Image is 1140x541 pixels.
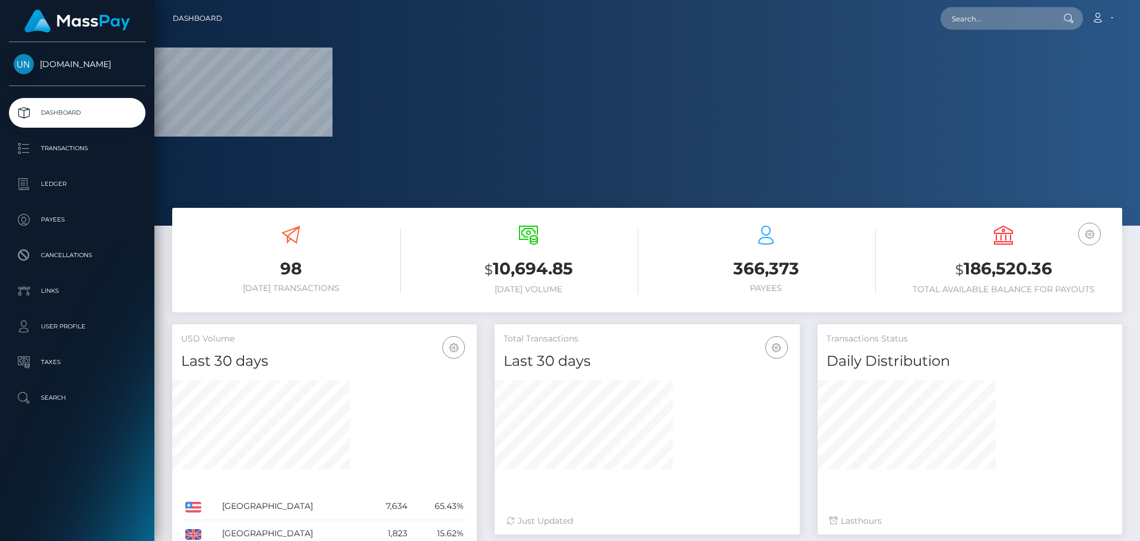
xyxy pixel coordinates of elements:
td: 7,634 [367,493,411,520]
p: User Profile [14,318,141,336]
p: Cancellations [14,246,141,264]
a: Dashboard [9,98,145,128]
div: Just Updated [506,515,787,527]
img: GB.png [185,529,201,540]
td: [GEOGRAPHIC_DATA] [218,493,367,520]
h3: 186,520.36 [894,257,1113,281]
img: Unlockt.me [14,54,34,74]
h6: Payees [656,283,876,293]
h3: 10,694.85 [419,257,638,281]
div: Last hours [829,515,1110,527]
a: Ledger [9,169,145,199]
p: Search [14,389,141,407]
a: Transactions [9,134,145,163]
h3: 366,373 [656,257,876,280]
h6: Total Available Balance for Payouts [894,284,1113,295]
a: Search [9,383,145,413]
p: Ledger [14,175,141,193]
small: $ [484,261,493,278]
h5: USD Volume [181,333,468,345]
a: User Profile [9,312,145,341]
input: Search... [940,7,1052,30]
h4: Daily Distribution [826,351,1113,372]
p: Transactions [14,140,141,157]
img: US.png [185,502,201,512]
p: Taxes [14,353,141,371]
img: MassPay Logo [24,10,130,33]
td: 65.43% [411,493,468,520]
a: Taxes [9,347,145,377]
span: [DOMAIN_NAME] [9,59,145,69]
p: Dashboard [14,104,141,122]
h6: [DATE] Volume [419,284,638,295]
a: Links [9,276,145,306]
a: Dashboard [173,6,222,31]
h3: 98 [181,257,401,280]
p: Links [14,282,141,300]
a: Cancellations [9,241,145,270]
h5: Transactions Status [826,333,1113,345]
a: Payees [9,205,145,235]
small: $ [955,261,964,278]
p: Payees [14,211,141,229]
h4: Last 30 days [181,351,468,372]
h5: Total Transactions [503,333,790,345]
h6: [DATE] Transactions [181,283,401,293]
h4: Last 30 days [503,351,790,372]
